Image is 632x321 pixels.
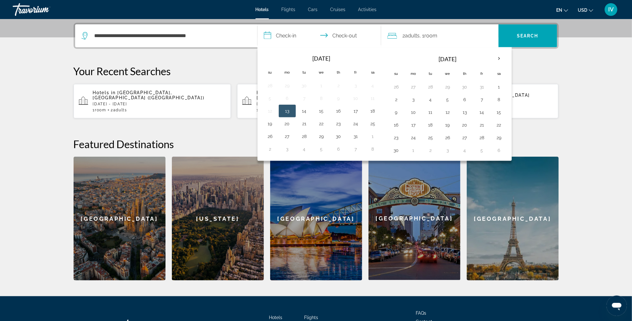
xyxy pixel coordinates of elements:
[443,146,453,155] button: Day 3
[237,84,395,119] button: Hotels in [GEOGRAPHIC_DATA], [GEOGRAPHIC_DATA] (AYT)[DATE] - [DATE]1Room2Adults
[308,7,318,12] a: Cars
[334,145,344,154] button: Day 6
[316,119,327,128] button: Day 22
[477,108,487,117] button: Day 14
[368,107,378,115] button: Day 18
[443,82,453,91] button: Day 29
[74,84,231,119] button: Hotels in [GEOGRAPHIC_DATA], [GEOGRAPHIC_DATA] ([GEOGRAPHIC_DATA])[DATE] - [DATE]1Room2Adults
[467,157,559,280] a: Paris[GEOGRAPHIC_DATA]
[408,82,419,91] button: Day 27
[391,108,401,117] button: Day 9
[270,157,362,280] div: [GEOGRAPHIC_DATA]
[172,157,264,280] a: New York[US_STATE]
[93,90,116,95] span: Hotels in
[460,146,470,155] button: Day 4
[408,133,419,142] button: Day 24
[330,7,346,12] a: Cruises
[578,5,593,15] button: Change currency
[265,145,275,154] button: Day 2
[368,81,378,90] button: Day 4
[494,121,504,129] button: Day 22
[316,132,327,141] button: Day 29
[265,81,275,90] button: Day 28
[477,82,487,91] button: Day 31
[351,132,361,141] button: Day 31
[426,108,436,117] button: Day 11
[279,51,364,65] th: [DATE]
[368,132,378,141] button: Day 1
[13,1,76,18] a: Travorium
[282,132,292,141] button: Day 27
[388,51,508,157] table: Right calendar grid
[282,107,292,115] button: Day 13
[282,94,292,103] button: Day 6
[416,311,427,316] a: FAQs
[491,51,508,66] button: Next month
[494,146,504,155] button: Day 6
[556,8,562,13] span: en
[391,121,401,129] button: Day 16
[408,121,419,129] button: Day 17
[265,132,275,141] button: Day 26
[358,7,377,12] a: Activities
[93,90,205,100] span: [GEOGRAPHIC_DATA], [GEOGRAPHIC_DATA] ([GEOGRAPHIC_DATA])
[426,82,436,91] button: Day 28
[368,145,378,154] button: Day 8
[257,108,270,112] span: 1
[425,33,438,39] span: Room
[282,119,292,128] button: Day 20
[299,145,309,154] button: Day 4
[334,94,344,103] button: Day 9
[334,107,344,115] button: Day 16
[381,24,498,47] button: Travelers: 2 adults, 0 children
[443,95,453,104] button: Day 5
[603,3,619,16] button: User Menu
[368,119,378,128] button: Day 25
[443,133,453,142] button: Day 26
[93,108,106,112] span: 1
[368,157,460,280] div: [GEOGRAPHIC_DATA]
[265,94,275,103] button: Day 5
[405,51,491,67] th: [DATE]
[391,146,401,155] button: Day 30
[391,82,401,91] button: Day 26
[408,95,419,104] button: Day 3
[403,31,420,40] span: 2
[460,133,470,142] button: Day 27
[351,145,361,154] button: Day 7
[299,119,309,128] button: Day 21
[75,24,557,47] div: Search widget
[408,108,419,117] button: Day 10
[334,119,344,128] button: Day 23
[282,81,292,90] button: Day 29
[316,94,327,103] button: Day 8
[494,133,504,142] button: Day 29
[477,121,487,129] button: Day 21
[282,7,296,12] a: Flights
[270,157,362,280] a: Sydney[GEOGRAPHIC_DATA]
[609,6,614,13] span: IV
[262,51,381,155] table: Left calendar grid
[460,95,470,104] button: Day 6
[95,108,106,112] span: Room
[265,119,275,128] button: Day 19
[334,81,344,90] button: Day 2
[351,119,361,128] button: Day 24
[299,94,309,103] button: Day 7
[351,107,361,115] button: Day 17
[460,121,470,129] button: Day 20
[113,108,127,112] span: Adults
[299,132,309,141] button: Day 28
[304,315,318,320] span: Flights
[111,108,127,112] span: 2
[391,95,401,104] button: Day 2
[94,31,248,41] input: Search hotel destination
[477,133,487,142] button: Day 28
[256,7,269,12] a: Hotels
[74,65,559,77] p: Your Recent Searches
[578,8,587,13] span: USD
